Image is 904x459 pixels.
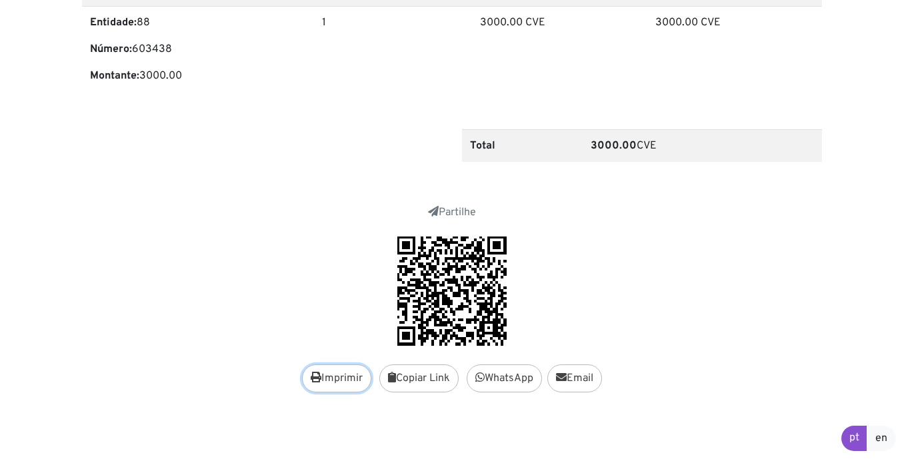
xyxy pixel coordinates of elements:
[647,6,822,103] td: 3000.00 CVE
[397,236,507,346] img: iFwbNwAAAAZJREFUAwAaWyHSDW273wAAAABJRU5ErkJggg==
[302,364,371,392] button: Imprimir
[90,69,139,83] b: Montante:
[472,6,647,103] td: 3000.00 CVE
[841,426,867,451] a: pt
[90,41,306,57] p: 603438
[314,6,472,103] td: 1
[867,426,896,451] a: en
[90,15,306,31] p: 88
[428,206,476,219] a: Partilhe
[379,364,459,392] button: Copiar Link
[547,364,602,392] a: Email
[90,43,132,56] b: Número:
[82,236,822,346] div: https://faxi.online/receipt/2025100118474500/0g6h
[90,68,306,84] p: 3000.00
[467,364,542,392] a: WhatsApp
[591,139,637,153] b: 3000.00
[90,16,137,29] b: Entidade:
[583,129,822,162] td: CVE
[462,129,583,162] th: Total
